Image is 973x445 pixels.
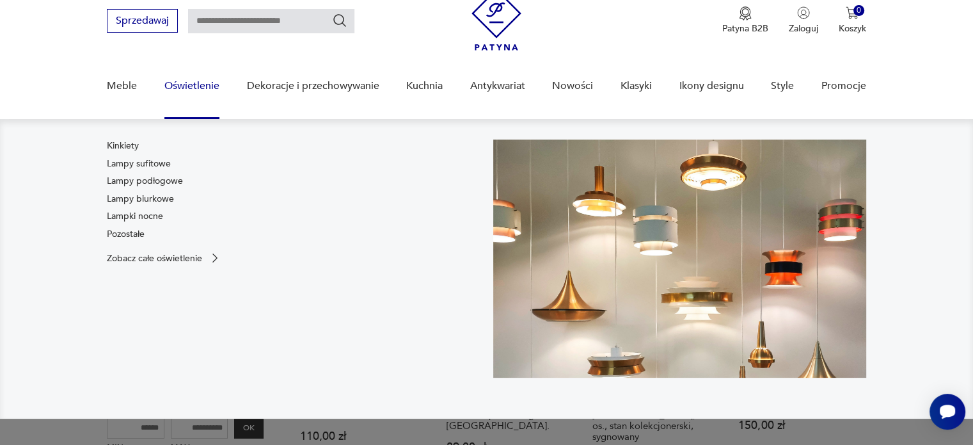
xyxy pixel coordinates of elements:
[789,6,818,35] button: Zaloguj
[839,6,866,35] button: 0Koszyk
[789,22,818,35] p: Zaloguj
[107,252,221,264] a: Zobacz całe oświetlenie
[821,61,866,111] a: Promocje
[846,6,858,19] img: Ikona koszyka
[722,6,768,35] button: Patyna B2B
[107,61,137,111] a: Meble
[107,9,178,33] button: Sprzedawaj
[107,140,139,152] a: Kinkiety
[470,61,525,111] a: Antykwariat
[332,13,347,28] button: Szukaj
[107,158,171,170] a: Lampy sufitowe
[552,61,593,111] a: Nowości
[107,210,163,223] a: Lampki nocne
[107,193,174,206] a: Lampy biurkowe
[929,394,965,430] iframe: Smartsupp widget button
[679,61,743,111] a: Ikony designu
[107,228,145,241] a: Pozostałe
[107,17,178,26] a: Sprzedawaj
[164,61,219,111] a: Oświetlenie
[107,175,183,188] a: Lampy podłogowe
[493,140,866,378] img: a9d990cd2508053be832d7f2d4ba3cb1.jpg
[107,254,202,263] p: Zobacz całe oświetlenie
[246,61,379,111] a: Dekoracje i przechowywanie
[797,6,810,19] img: Ikonka użytkownika
[722,6,768,35] a: Ikona medaluPatyna B2B
[853,5,864,16] div: 0
[722,22,768,35] p: Patyna B2B
[406,61,443,111] a: Kuchnia
[739,6,752,20] img: Ikona medalu
[839,22,866,35] p: Koszyk
[621,61,652,111] a: Klasyki
[771,61,794,111] a: Style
